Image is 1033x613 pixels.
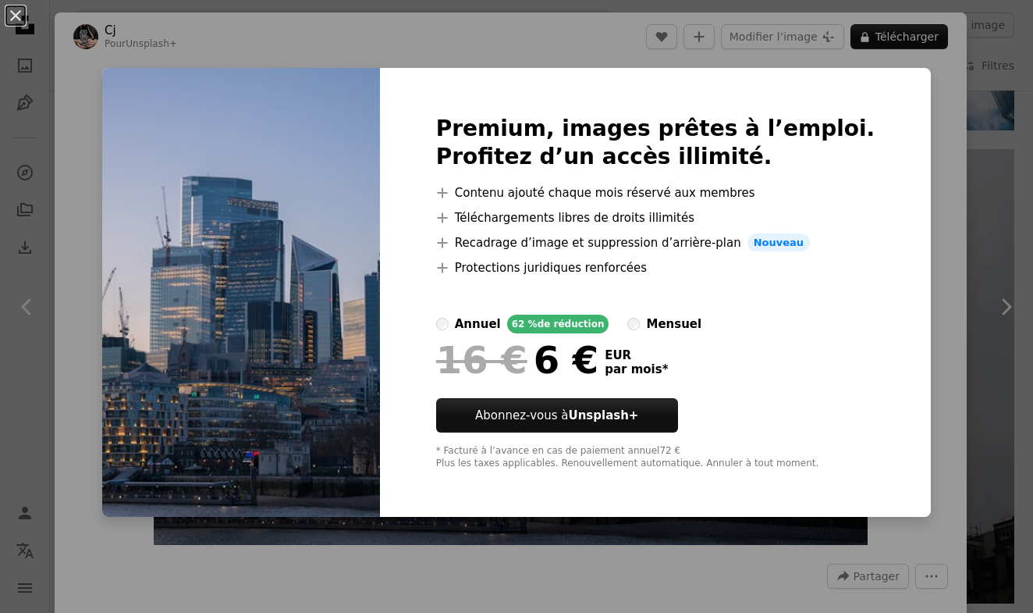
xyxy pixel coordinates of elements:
[568,408,638,422] strong: Unsplash+
[436,258,875,277] li: Protections juridiques renforcées
[747,233,810,252] span: Nouveau
[507,315,609,333] div: 62 % de réduction
[436,340,598,380] div: 6 €
[605,348,668,362] span: EUR
[436,340,527,380] span: 16 €
[436,445,875,470] div: * Facturé à l’avance en cas de paiement annuel 72 € Plus les taxes applicables. Renouvellement au...
[436,115,875,171] h2: Premium, images prêtes à l’emploi. Profitez d’un accès illimité.
[605,362,668,376] span: par mois *
[455,315,501,333] div: annuel
[436,208,875,227] li: Téléchargements libres de droits illimités
[436,184,875,202] li: Contenu ajouté chaque mois réservé aux membres
[627,318,640,330] input: mensuel
[436,398,678,433] button: Abonnez-vous àUnsplash+
[646,315,701,333] div: mensuel
[436,233,875,252] li: Recadrage d’image et suppression d’arrière-plan
[436,318,449,330] input: annuel62 %de réduction
[102,68,380,518] img: premium_photo-1680806491299-f5acd4340ceb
